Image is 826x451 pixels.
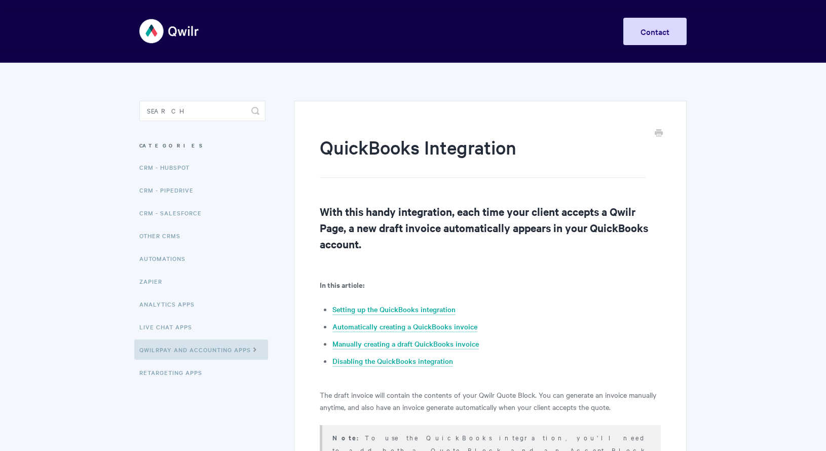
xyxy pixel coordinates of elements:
a: Analytics Apps [139,294,202,314]
a: CRM - HubSpot [139,157,197,177]
h2: With this handy integration, each time your client accepts a Qwilr Page, a new draft invoice auto... [320,203,661,252]
h3: Categories [139,136,266,155]
a: Other CRMs [139,225,188,246]
p: The draft invoice will contain the contents of your Qwilr Quote Block. You can generate an invoic... [320,389,661,413]
a: Manually creating a draft QuickBooks invoice [332,339,479,350]
a: Live Chat Apps [139,317,200,337]
a: Automatically creating a QuickBooks invoice [332,321,477,332]
h1: QuickBooks Integration [320,134,646,178]
a: Zapier [139,271,170,291]
a: Automations [139,248,193,269]
strong: Note: [332,433,365,442]
img: Qwilr Help Center [139,12,200,50]
a: QwilrPay and Accounting Apps [134,340,268,360]
a: Contact [623,18,687,45]
b: In this article: [320,279,364,290]
a: Setting up the QuickBooks integration [332,304,456,315]
a: Retargeting Apps [139,362,210,383]
a: CRM - Salesforce [139,203,209,223]
input: Search [139,101,266,121]
a: CRM - Pipedrive [139,180,201,200]
a: Print this Article [655,128,663,139]
a: Disabling the QuickBooks integration [332,356,453,367]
